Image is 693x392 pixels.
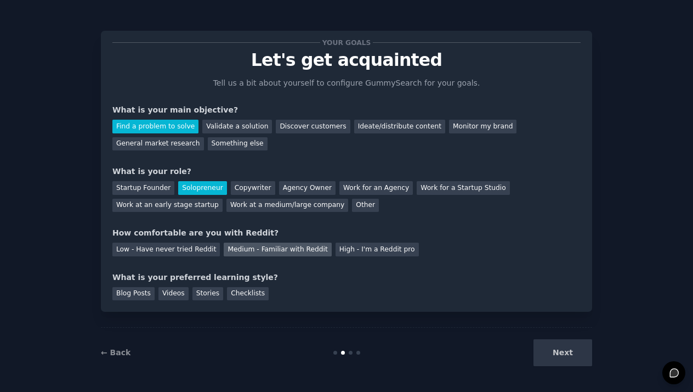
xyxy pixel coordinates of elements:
div: Stories [192,287,223,301]
div: Work at an early stage startup [112,199,223,212]
div: Medium - Familiar with Reddit [224,243,331,256]
div: General market research [112,137,204,151]
div: Videos [158,287,189,301]
div: How comfortable are you with Reddit? [112,227,581,239]
div: Solopreneur [178,181,226,195]
div: What is your preferred learning style? [112,272,581,283]
div: Copywriter [231,181,275,195]
div: Low - Have never tried Reddit [112,243,220,256]
p: Tell us a bit about yourself to configure GummySearch for your goals. [208,77,485,89]
div: Other [352,199,379,212]
div: Work for a Startup Studio [417,181,509,195]
div: Work at a medium/large company [226,199,348,212]
div: What is your role? [112,166,581,177]
p: Let's get acquainted [112,51,581,70]
div: Blog Posts [112,287,155,301]
div: Agency Owner [279,181,336,195]
div: What is your main objective? [112,104,581,116]
div: Monitor my brand [449,120,516,133]
span: Your goals [320,37,373,48]
div: High - I'm a Reddit pro [336,243,419,256]
div: Ideate/distribute content [354,120,445,133]
div: Startup Founder [112,181,174,195]
div: Validate a solution [202,120,272,133]
div: Find a problem to solve [112,120,198,133]
a: ← Back [101,348,130,357]
div: Something else [208,137,268,151]
div: Work for an Agency [339,181,413,195]
div: Checklists [227,287,269,301]
div: Discover customers [276,120,350,133]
